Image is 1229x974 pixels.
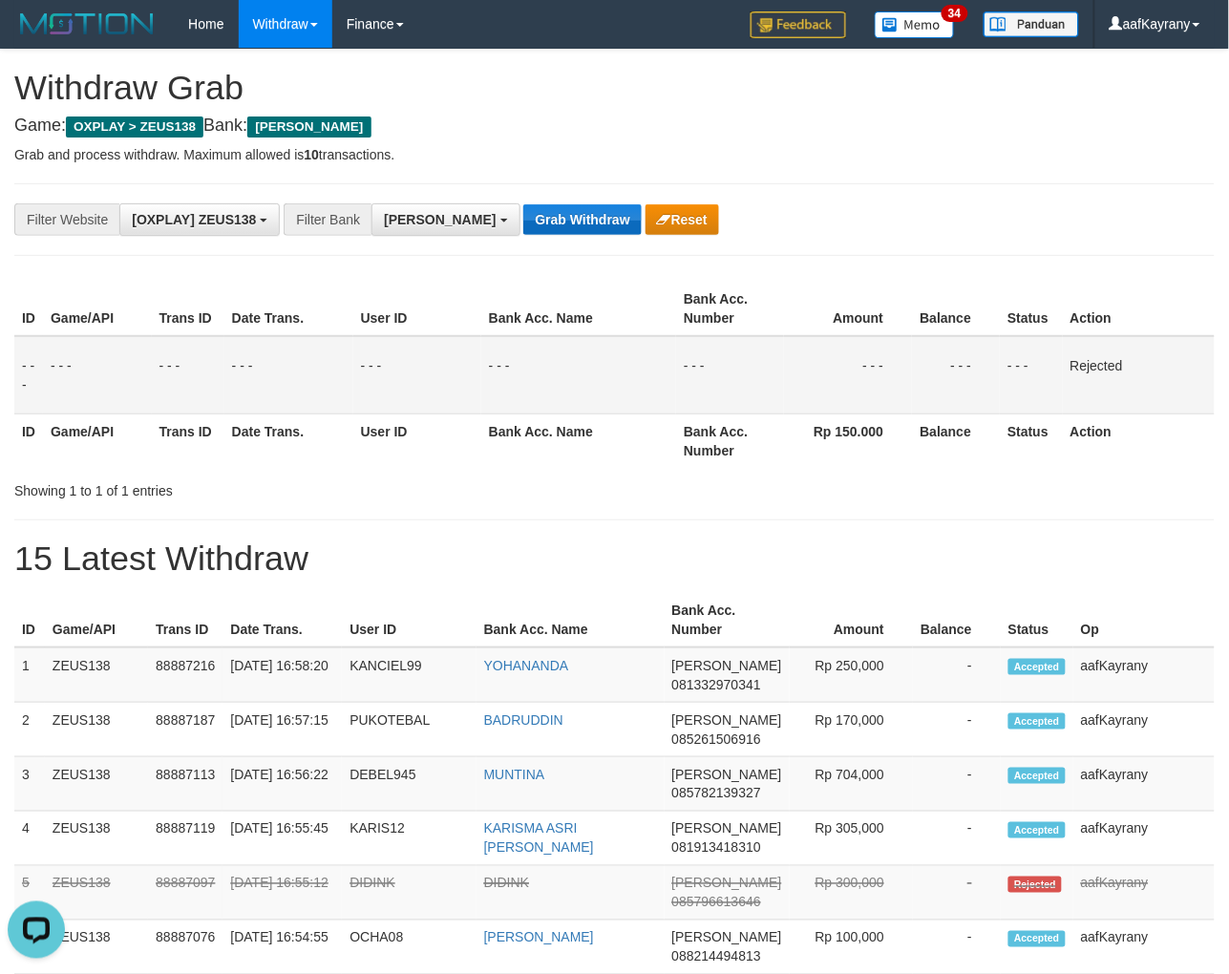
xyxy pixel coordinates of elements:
[14,540,1215,578] h1: 15 Latest Withdraw
[152,413,224,468] th: Trans ID
[45,703,148,757] td: ZEUS138
[353,413,481,468] th: User ID
[14,474,498,500] div: Showing 1 to 1 of 1 entries
[676,282,784,336] th: Bank Acc. Number
[14,812,45,866] td: 4
[790,866,913,921] td: Rp 300,000
[984,11,1079,37] img: panduan.png
[14,116,1215,136] h4: Game: Bank:
[14,282,43,336] th: ID
[148,593,222,647] th: Trans ID
[1008,877,1062,893] span: Rejected
[484,767,545,782] a: MUNTINA
[672,731,761,747] span: Copy 085261506916 to clipboard
[1063,282,1215,336] th: Action
[1063,336,1215,414] td: Rejected
[790,647,913,703] td: Rp 250,000
[14,69,1215,107] h1: Withdraw Grab
[1008,713,1066,730] span: Accepted
[342,866,476,921] td: DIDINK
[751,11,846,38] img: Feedback.jpg
[14,866,45,921] td: 5
[942,5,967,22] span: 34
[342,812,476,866] td: KARIS12
[672,876,782,891] span: [PERSON_NAME]
[45,812,148,866] td: ZEUS138
[1000,336,1062,414] td: - - -
[1063,413,1215,468] th: Action
[484,658,569,673] a: YOHANANDA
[790,757,913,812] td: Rp 704,000
[14,336,43,414] td: - - -
[672,949,761,964] span: Copy 088214494813 to clipboard
[353,282,481,336] th: User ID
[119,203,280,236] button: [OXPLAY] ZEUS138
[477,593,665,647] th: Bank Acc. Name
[148,812,222,866] td: 88887119
[222,757,342,812] td: [DATE] 16:56:22
[224,282,353,336] th: Date Trans.
[304,147,319,162] strong: 10
[222,866,342,921] td: [DATE] 16:55:12
[646,204,719,235] button: Reset
[384,212,496,227] span: [PERSON_NAME]
[342,593,476,647] th: User ID
[913,593,1001,647] th: Balance
[14,203,119,236] div: Filter Website
[224,336,353,414] td: - - -
[672,840,761,856] span: Copy 081913418310 to clipboard
[481,282,676,336] th: Bank Acc. Name
[913,703,1001,757] td: -
[14,647,45,703] td: 1
[342,647,476,703] td: KANCIEL99
[152,336,224,414] td: - - -
[45,757,148,812] td: ZEUS138
[784,282,913,336] th: Amount
[224,413,353,468] th: Date Trans.
[481,413,676,468] th: Bank Acc. Name
[1073,593,1215,647] th: Op
[152,282,224,336] th: Trans ID
[484,930,594,945] a: [PERSON_NAME]
[672,712,782,728] span: [PERSON_NAME]
[875,11,955,38] img: Button%20Memo.svg
[790,812,913,866] td: Rp 305,000
[353,336,481,414] td: - - -
[672,677,761,692] span: Copy 081332970341 to clipboard
[672,821,782,836] span: [PERSON_NAME]
[1008,659,1066,675] span: Accepted
[371,203,519,236] button: [PERSON_NAME]
[1073,866,1215,921] td: aafKayrany
[481,336,676,414] td: - - -
[913,757,1001,812] td: -
[484,712,563,728] a: BADRUDDIN
[284,203,371,236] div: Filter Bank
[676,413,784,468] th: Bank Acc. Number
[148,703,222,757] td: 88887187
[672,930,782,945] span: [PERSON_NAME]
[1008,768,1066,784] span: Accepted
[222,812,342,866] td: [DATE] 16:55:45
[672,767,782,782] span: [PERSON_NAME]
[14,145,1215,164] p: Grab and process withdraw. Maximum allowed is transactions.
[45,866,148,921] td: ZEUS138
[913,866,1001,921] td: -
[912,336,1000,414] td: - - -
[672,895,761,910] span: Copy 085796613646 to clipboard
[790,703,913,757] td: Rp 170,000
[1000,413,1062,468] th: Status
[790,593,913,647] th: Amount
[342,757,476,812] td: DEBEL945
[1008,931,1066,947] span: Accepted
[148,647,222,703] td: 88887216
[484,876,529,891] a: DIDINK
[43,336,152,414] td: - - -
[14,703,45,757] td: 2
[148,757,222,812] td: 88887113
[8,8,65,65] button: Open LiveChat chat widget
[672,658,782,673] span: [PERSON_NAME]
[132,212,256,227] span: [OXPLAY] ZEUS138
[222,703,342,757] td: [DATE] 16:57:15
[14,413,43,468] th: ID
[222,647,342,703] td: [DATE] 16:58:20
